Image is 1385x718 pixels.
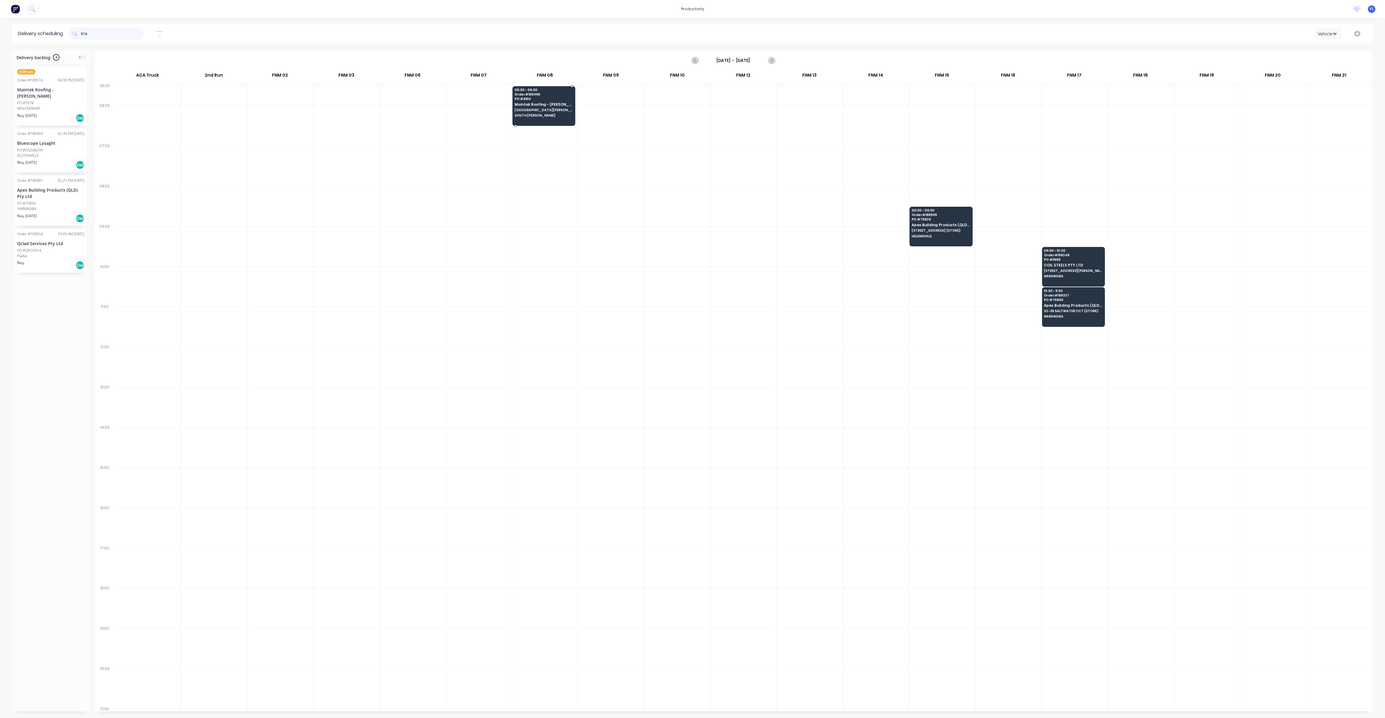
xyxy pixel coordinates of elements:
span: NARANGBA [1044,274,1102,278]
div: 02:25 PM [DATE] [58,178,84,183]
div: 10:00 [94,263,115,303]
span: 4 [53,54,60,61]
span: 09:30 - 10:30 [1044,249,1102,252]
div: FNM 20 [1240,70,1306,83]
div: ACA Truck [115,70,181,83]
div: FNM 12 [711,70,776,83]
span: Req. [DATE] [17,160,37,165]
span: Apex Building Products (QLD) Pty Ltd [912,223,970,227]
span: [STREET_ADDRESS][PERSON_NAME] [1044,269,1102,272]
div: Order # 189054 [17,231,43,237]
div: Order # 189516 [17,78,43,83]
div: 13:00 [94,384,115,424]
div: 11:00 [94,303,115,343]
span: F1 [1370,6,1374,12]
div: productivity [678,5,707,14]
span: SOUTH [PERSON_NAME] [515,114,573,117]
span: Req. [DATE] [17,213,37,219]
div: 10:45 AM [DATE] [58,231,84,237]
div: Order # 189403 [17,131,43,136]
div: NARANGBA [17,206,84,211]
span: 6:30 am [17,69,35,75]
div: Del [75,214,84,223]
span: 08:30 - 09:30 [912,208,970,212]
span: Apex Building Products (QLD) Pty Ltd [1044,303,1102,307]
div: 18:00 [94,585,115,625]
div: FNM 18 [1108,70,1173,83]
span: Req. [17,260,24,266]
div: Del [75,160,84,169]
div: FNM 09 [578,70,644,83]
div: FNM 06 [380,70,445,83]
span: PO # 6914 [515,97,573,101]
div: 02:30 PM [DATE] [58,131,84,136]
div: FNM 14 [843,70,909,83]
div: 16:00 [94,504,115,545]
span: [GEOGRAPHIC_DATA][PERSON_NAME] [515,108,573,112]
span: Order # 189495 [515,93,573,96]
span: Order # 189327 [1044,294,1102,297]
div: 08:00 [94,183,115,223]
div: Apex Building Products (QLD) Pty Ltd [17,187,84,199]
span: PO # 75830 [1044,298,1102,302]
span: 10:30 - 11:30 [1044,289,1102,293]
img: Factory [11,5,20,14]
div: FNM 02 [247,70,313,83]
span: COIL STEELS PTY LTD [1044,263,1102,267]
span: Order # 189248 [1044,253,1102,257]
div: PO #75856 [17,201,36,206]
div: MOLENDINAR [17,106,84,111]
div: 15:00 [94,464,115,504]
span: Order # 188939 [912,213,970,217]
div: Vehicle [1318,31,1335,37]
div: Qclad Services Pty Ltd [17,240,84,247]
div: 19:00 [94,625,115,665]
div: FNM 07 [446,70,512,83]
span: PO # 116511 [1044,258,1102,261]
div: Order # 189401 [17,178,43,183]
span: [STREET_ADDRESS] (STORE) [912,229,970,232]
span: Req. [DATE] [17,113,37,118]
span: Maintek Roofing - [PERSON_NAME] [515,102,573,106]
div: FNM 19 [1174,70,1240,83]
div: Bluescope Lysaght [17,140,84,146]
div: 06:00 [94,102,115,142]
div: FNM 08 [512,70,578,83]
div: 21:00 [94,705,115,713]
div: 05:30 [94,82,115,102]
div: FNM 15 [909,70,975,83]
div: 2nd Run [181,70,247,83]
span: 05:30 - 06:30 [515,88,573,92]
div: Del [75,114,84,123]
div: PO #QPO3914 [17,248,41,253]
div: FNM 03 [313,70,379,83]
div: 07:00 [94,142,115,183]
div: Delivery scheduling [12,24,69,43]
span: Delivery backlog [17,54,50,61]
div: 12:00 [94,343,115,384]
div: 04:06 PM [DATE] [58,78,84,83]
div: Del [75,261,84,270]
div: FNM 13 [777,70,842,83]
span: PO # 75829 [912,218,970,221]
div: Maintek Roofing - [PERSON_NAME] [17,87,84,99]
button: Vehicle [1315,29,1342,39]
div: PO #7078 [17,100,34,106]
div: 14:00 [94,424,115,464]
div: 17:00 [94,545,115,585]
span: 32-36 SALTWATER CCT (STORE) [1044,309,1102,313]
div: FNM 21 [1306,70,1372,83]
div: FNM 10 [644,70,710,83]
div: FNM 17 [1041,70,1107,83]
div: Pialba [17,253,84,259]
input: Search for orders [81,28,144,40]
div: FNM 16 [975,70,1041,83]
div: 20:00 [94,665,115,705]
div: ALSTONVILLE [17,153,84,158]
div: PO #DQ568299 [17,148,43,153]
div: 09:00 [94,223,115,263]
span: NARANGBA [1044,315,1102,318]
span: HELENSVALE [912,234,970,238]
